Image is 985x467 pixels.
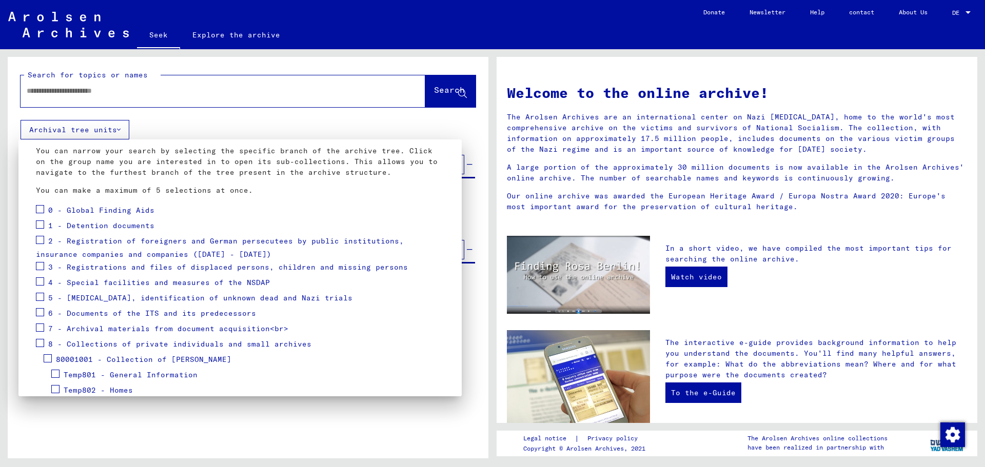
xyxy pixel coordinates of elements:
font: 4 - Special facilities and measures of the NSDAP [48,278,270,287]
font: 7 - Archival materials from document acquisition<br> [48,324,288,333]
font: 0 - Global Finding Aids [48,206,154,215]
font: Temp802 - Homes [64,385,133,395]
font: You can make a maximum of 5 selections at once. [36,186,253,195]
font: 2 - Registration of foreigners and German persecutees by public institutions, insurance companies... [36,236,404,259]
font: 6 - Documents of the ITS and its predecessors [48,309,256,318]
font: 5 - [MEDICAL_DATA], identification of unknown dead and Nazi trials [48,293,352,302]
font: Temp801 - General Information [64,370,198,379]
div: Change consent [940,422,964,446]
font: 80001001 - Collection of [PERSON_NAME] [56,355,231,364]
font: 1 - Detention documents [48,221,154,230]
img: Change consent [940,422,965,447]
font: You can narrow your search by selecting the specific branch of the archive tree. Click on the gro... [36,146,438,177]
font: 8 - Collections of private individuals and small archives [48,339,311,349]
font: 3 - Registrations and files of displaced persons, children and missing persons [48,262,408,272]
